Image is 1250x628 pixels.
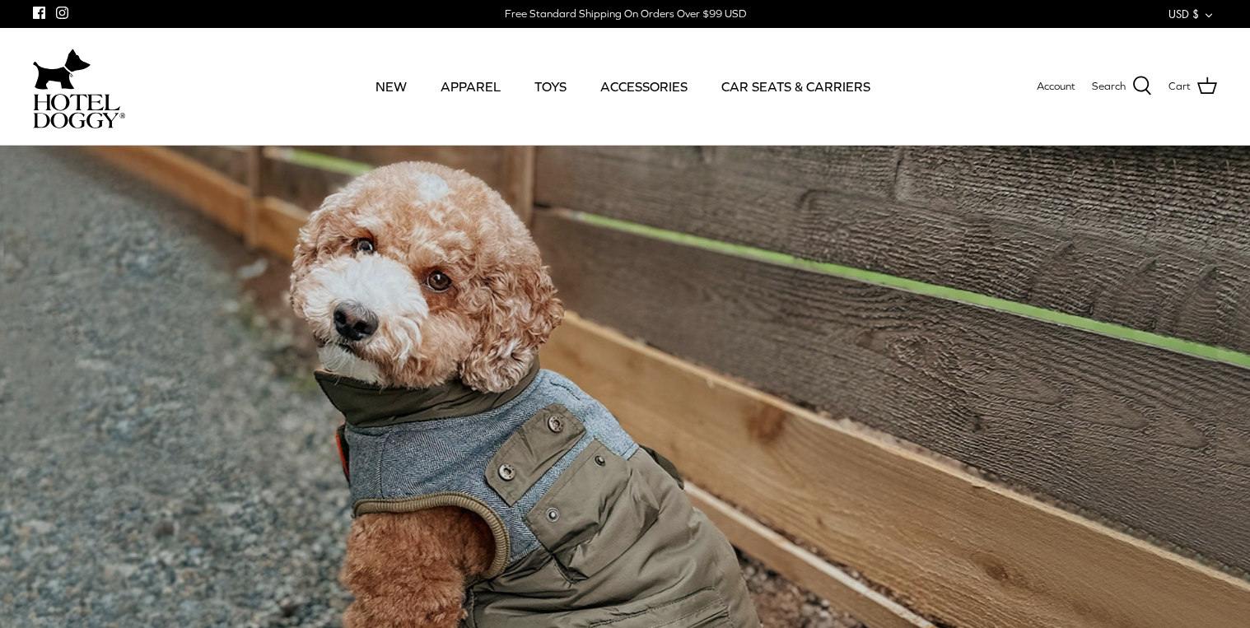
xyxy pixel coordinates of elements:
a: Facebook [33,7,45,19]
div: Free Standard Shipping On Orders Over $99 USD [505,7,746,21]
div: Primary navigation [245,58,1000,114]
a: CAR SEATS & CARRIERS [707,58,885,114]
a: hoteldoggycom [33,44,125,128]
img: dog-icon.svg [33,44,91,94]
a: ACCESSORIES [585,58,702,114]
a: TOYS [520,58,581,114]
a: Free Standard Shipping On Orders Over $99 USD [505,2,746,26]
a: Search [1092,76,1152,97]
a: Cart [1168,76,1217,97]
span: Search [1092,78,1126,95]
span: Cart [1168,78,1191,95]
span: Account [1037,80,1075,92]
a: Instagram [56,7,68,19]
a: APPAREL [426,58,515,114]
a: NEW [361,58,422,114]
img: hoteldoggycom [33,94,125,128]
a: Account [1037,78,1075,95]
